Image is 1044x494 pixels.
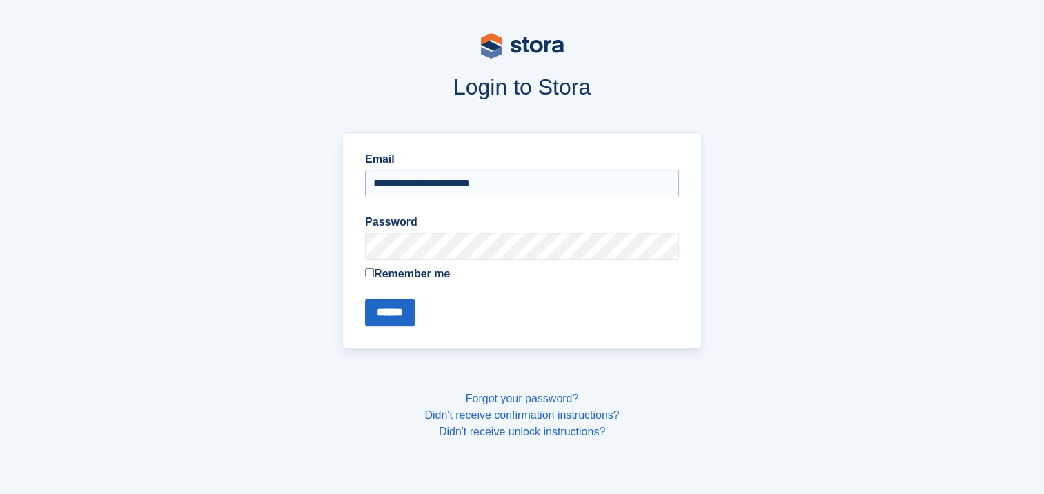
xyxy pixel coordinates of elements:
label: Password [365,214,679,230]
label: Email [365,151,679,168]
img: stora-logo-53a41332b3708ae10de48c4981b4e9114cc0af31d8433b30ea865607fb682f29.svg [481,33,564,59]
a: Didn't receive confirmation instructions? [424,409,619,421]
h1: Login to Stora [79,75,965,99]
label: Remember me [365,266,679,282]
a: Forgot your password? [466,393,579,404]
input: Remember me [365,268,374,277]
a: Didn't receive unlock instructions? [439,426,605,437]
